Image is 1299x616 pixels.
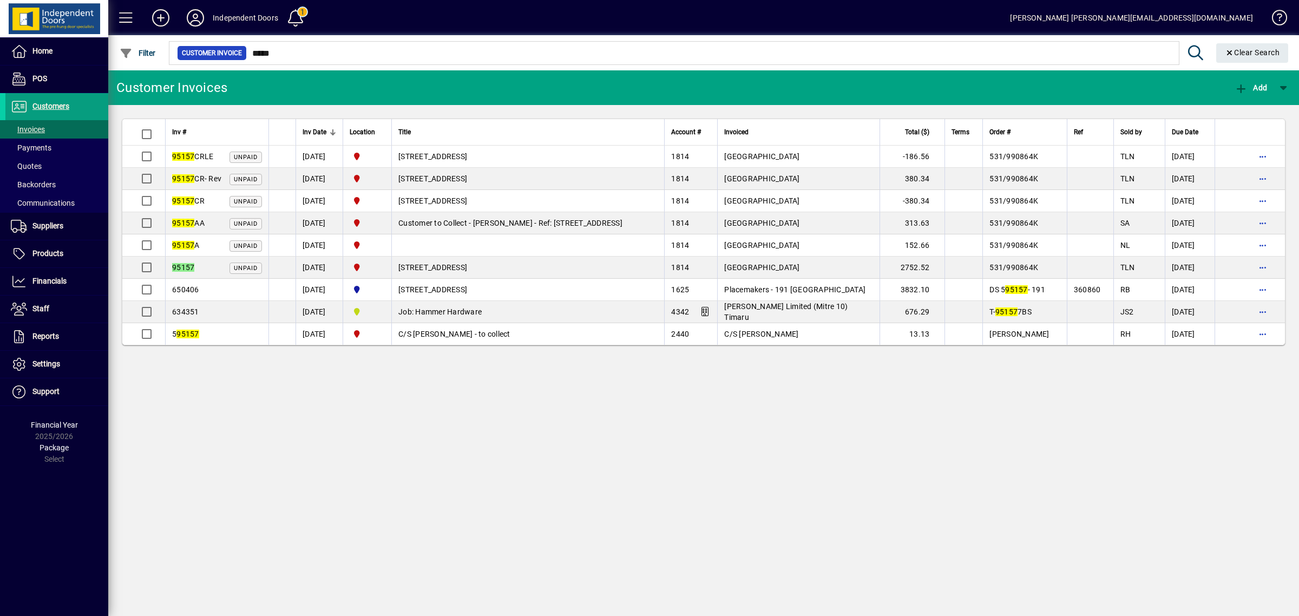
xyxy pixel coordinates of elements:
span: Customer Invoice [182,48,242,58]
td: 380.34 [880,168,944,190]
td: [DATE] [1165,301,1215,323]
span: Package [40,443,69,452]
em: 95157 [995,307,1018,316]
span: Christchurch [350,328,385,340]
span: Order # [989,126,1011,138]
span: Christchurch [350,150,385,162]
td: [DATE] [1165,234,1215,257]
td: [DATE] [1165,190,1215,212]
span: [PERSON_NAME] Limited (Mitre 10) Timaru [724,302,848,322]
span: Unpaid [234,154,258,161]
span: 360860 [1074,285,1101,294]
td: [DATE] [1165,257,1215,279]
button: More options [1254,303,1271,320]
div: Total ($) [887,126,939,138]
span: 531/990864K [989,263,1038,272]
td: [DATE] [1165,168,1215,190]
a: Invoices [5,120,108,139]
div: Title [398,126,658,138]
td: [DATE] [296,323,343,345]
a: Products [5,240,108,267]
span: 1814 [671,174,689,183]
div: Due Date [1172,126,1208,138]
td: 3832.10 [880,279,944,301]
span: Support [32,387,60,396]
span: 1814 [671,241,689,250]
span: Unpaid [234,198,258,205]
td: 2752.52 [880,257,944,279]
span: 531/990864K [989,152,1038,161]
td: -186.56 [880,146,944,168]
td: [DATE] [1165,323,1215,345]
span: 4342 [671,307,689,316]
a: Knowledge Base [1264,2,1285,37]
span: CR [172,196,205,205]
div: Customer Invoices [116,79,227,96]
button: More options [1254,237,1271,254]
span: 531/990864K [989,174,1038,183]
span: 634351 [172,307,199,316]
span: RB [1120,285,1131,294]
td: 13.13 [880,323,944,345]
span: Terms [952,126,969,138]
span: Inv # [172,126,186,138]
span: TLN [1120,263,1135,272]
span: DS 5 - 191 [989,285,1045,294]
span: Home [32,47,53,55]
button: More options [1254,325,1271,343]
button: More options [1254,148,1271,165]
span: [GEOGRAPHIC_DATA] [724,196,799,205]
button: Add [143,8,178,28]
button: Filter [117,43,159,63]
a: Support [5,378,108,405]
span: [GEOGRAPHIC_DATA] [724,241,799,250]
span: Job: Hammer Hardware [398,307,482,316]
td: [DATE] [296,257,343,279]
td: [DATE] [296,234,343,257]
em: 95157 [172,152,194,161]
span: [STREET_ADDRESS] [398,263,467,272]
span: Placemakers - 191 [GEOGRAPHIC_DATA] [724,285,865,294]
span: [GEOGRAPHIC_DATA] [724,219,799,227]
span: [STREET_ADDRESS] [398,152,467,161]
div: [PERSON_NAME] [PERSON_NAME][EMAIL_ADDRESS][DOMAIN_NAME] [1010,9,1253,27]
span: T- 7BS [989,307,1032,316]
td: [DATE] [1165,279,1215,301]
span: Invoiced [724,126,749,138]
span: TLN [1120,174,1135,183]
span: Payments [11,143,51,152]
span: Christchurch [350,261,385,273]
a: Staff [5,296,108,323]
span: 1814 [671,263,689,272]
em: 95157 [172,219,194,227]
span: 1814 [671,219,689,227]
span: Unpaid [234,220,258,227]
button: Add [1232,78,1270,97]
span: Location [350,126,375,138]
span: Unpaid [234,176,258,183]
td: [DATE] [296,146,343,168]
td: 313.63 [880,212,944,234]
span: Clear Search [1225,48,1280,57]
a: Backorders [5,175,108,194]
span: Sold by [1120,126,1142,138]
span: NL [1120,241,1131,250]
button: More options [1254,214,1271,232]
span: 531/990864K [989,196,1038,205]
span: [GEOGRAPHIC_DATA] [724,174,799,183]
span: Christchurch [350,173,385,185]
span: Filter [120,49,156,57]
span: Staff [32,304,49,313]
span: [STREET_ADDRESS] [398,196,467,205]
span: Quotes [11,162,42,171]
a: Payments [5,139,108,157]
span: Christchurch [350,217,385,229]
button: Clear [1216,43,1289,63]
div: Inv Date [303,126,336,138]
em: 95157 [172,174,194,183]
span: Suppliers [32,221,63,230]
span: Customers [32,102,69,110]
span: C/S [PERSON_NAME] [724,330,798,338]
button: More options [1254,170,1271,187]
td: 152.66 [880,234,944,257]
